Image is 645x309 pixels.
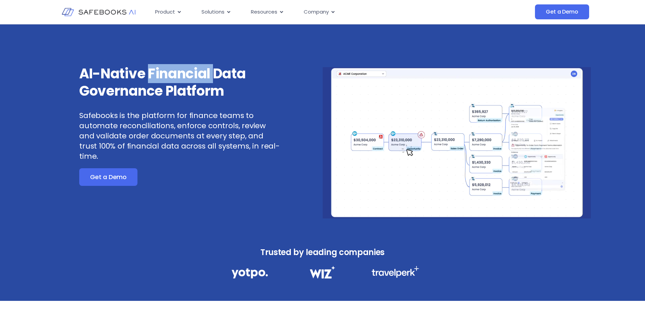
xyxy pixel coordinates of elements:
div: Menu Toggle [150,5,467,19]
h3: Trusted by leading companies [217,246,429,259]
nav: Menu [150,5,467,19]
span: Company [304,8,329,16]
img: Financial Data Governance 1 [232,266,268,281]
img: Financial Data Governance 2 [306,266,338,278]
iframe: profile [3,10,106,62]
span: Get a Demo [546,8,578,15]
span: Solutions [201,8,224,16]
span: Get a Demo [90,174,127,180]
img: Financial Data Governance 3 [371,266,419,278]
p: Safebooks is the platform for finance teams to automate reconciliations, enforce controls, review... [79,111,280,161]
a: Get a Demo [79,168,137,186]
span: Product [155,8,175,16]
h3: AI-Native Financial Data Governance Platform [79,65,280,100]
span: Resources [251,8,277,16]
a: Get a Demo [535,4,589,19]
